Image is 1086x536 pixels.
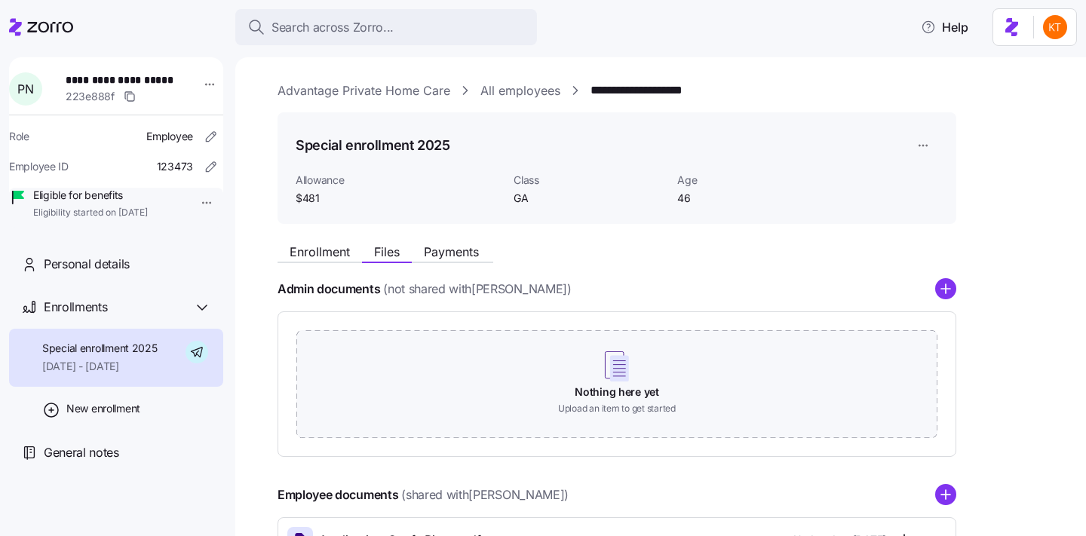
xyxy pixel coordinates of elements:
[514,173,665,188] span: Class
[278,486,398,504] h4: Employee documents
[157,159,193,174] span: 123473
[9,129,29,144] span: Role
[33,188,148,203] span: Eligible for benefits
[44,255,130,274] span: Personal details
[677,191,829,206] span: 46
[66,401,140,416] span: New enrollment
[278,280,380,298] h4: Admin documents
[374,246,400,258] span: Files
[271,18,394,37] span: Search across Zorro...
[278,81,450,100] a: Advantage Private Home Care
[42,359,158,374] span: [DATE] - [DATE]
[383,280,571,299] span: (not shared with [PERSON_NAME] )
[44,443,119,462] span: General notes
[296,173,502,188] span: Allowance
[480,81,560,100] a: All employees
[17,83,33,95] span: P N
[44,298,107,317] span: Enrollments
[424,246,479,258] span: Payments
[1043,15,1067,39] img: aad2ddc74cf02b1998d54877cdc71599
[146,129,193,144] span: Employee
[235,9,537,45] button: Search across Zorro...
[290,246,350,258] span: Enrollment
[33,207,148,219] span: Eligibility started on [DATE]
[296,136,450,155] h1: Special enrollment 2025
[921,18,968,36] span: Help
[66,89,115,104] span: 223e888f
[909,12,980,42] button: Help
[935,484,956,505] svg: add icon
[514,191,665,206] span: GA
[935,278,956,299] svg: add icon
[401,485,569,504] span: (shared with [PERSON_NAME] )
[677,173,829,188] span: Age
[9,159,69,174] span: Employee ID
[296,191,502,206] span: $481
[42,341,158,356] span: Special enrollment 2025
